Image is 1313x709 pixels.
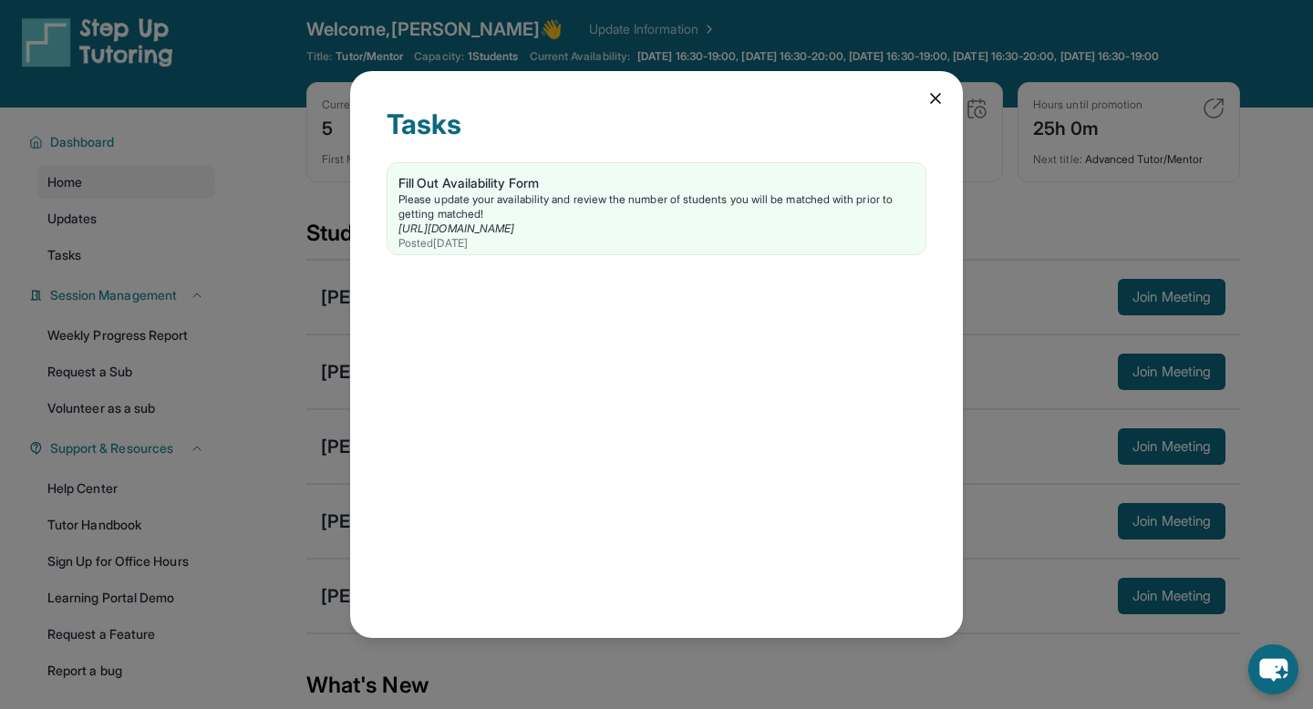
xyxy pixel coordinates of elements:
[398,192,915,221] div: Please update your availability and review the number of students you will be matched with prior ...
[398,221,514,235] a: [URL][DOMAIN_NAME]
[398,174,915,192] div: Fill Out Availability Form
[387,108,926,162] div: Tasks
[1248,644,1298,694] button: chat-button
[388,163,925,254] a: Fill Out Availability FormPlease update your availability and review the number of students you w...
[398,236,915,251] div: Posted [DATE]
